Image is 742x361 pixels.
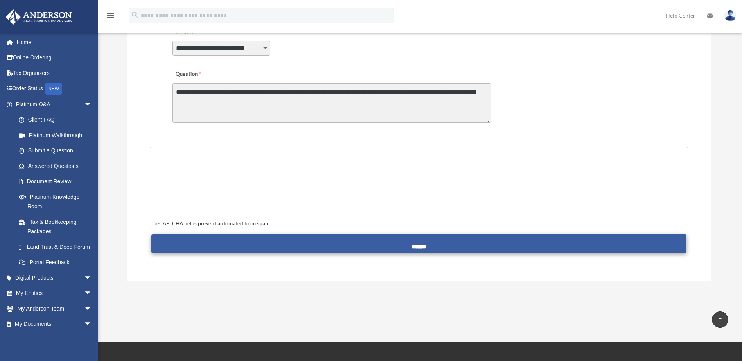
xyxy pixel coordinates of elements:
a: Digital Productsarrow_drop_down [5,270,104,286]
div: NEW [45,83,62,95]
div: reCAPTCHA helps prevent automated form spam. [151,219,686,229]
i: menu [106,11,115,20]
span: arrow_drop_down [84,286,100,302]
a: Platinum Knowledge Room [11,189,104,214]
a: Platinum Walkthrough [11,127,104,143]
i: search [131,11,139,19]
img: Anderson Advisors Platinum Portal [4,9,74,25]
a: vertical_align_top [712,311,728,328]
a: Client FAQ [11,112,104,128]
a: Portal Feedback [11,255,104,270]
a: My Anderson Teamarrow_drop_down [5,301,104,316]
span: arrow_drop_down [84,97,100,113]
a: Document Review [11,174,104,189]
span: arrow_drop_down [84,316,100,332]
a: Tax & Bookkeeping Packages [11,214,104,239]
span: arrow_drop_down [84,270,100,286]
a: menu [106,14,115,20]
a: Home [5,34,104,50]
iframe: reCAPTCHA [152,173,271,203]
a: Online Ordering [5,50,104,66]
i: vertical_align_top [715,315,725,324]
span: arrow_drop_down [84,332,100,348]
img: User Pic [724,10,736,21]
a: My Documentsarrow_drop_down [5,316,104,332]
a: Land Trust & Deed Forum [11,239,104,255]
a: My Entitiesarrow_drop_down [5,286,104,301]
a: Submit a Question [11,143,100,159]
label: Question [172,69,233,80]
a: Order StatusNEW [5,81,104,97]
a: Answered Questions [11,158,104,174]
a: Tax Organizers [5,65,104,81]
a: Online Learningarrow_drop_down [5,332,104,347]
a: Platinum Q&Aarrow_drop_down [5,97,104,112]
span: arrow_drop_down [84,301,100,317]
